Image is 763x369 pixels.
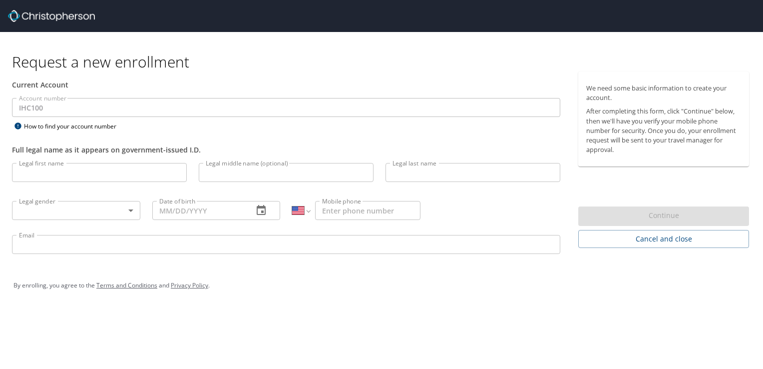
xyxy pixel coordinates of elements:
[13,273,750,298] div: By enrolling, you agree to the and .
[586,106,741,154] p: After completing this form, click "Continue" below, then we'll have you verify your mobile phone ...
[578,230,749,248] button: Cancel and close
[586,83,741,102] p: We need some basic information to create your account.
[12,52,757,71] h1: Request a new enrollment
[96,281,157,289] a: Terms and Conditions
[12,144,560,155] div: Full legal name as it appears on government-issued I.D.
[586,233,741,245] span: Cancel and close
[315,201,420,220] input: Enter phone number
[12,79,560,90] div: Current Account
[8,10,95,22] img: cbt logo
[12,120,137,132] div: How to find your account number
[171,281,208,289] a: Privacy Policy
[152,201,246,220] input: MM/DD/YYYY
[12,201,140,220] div: ​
